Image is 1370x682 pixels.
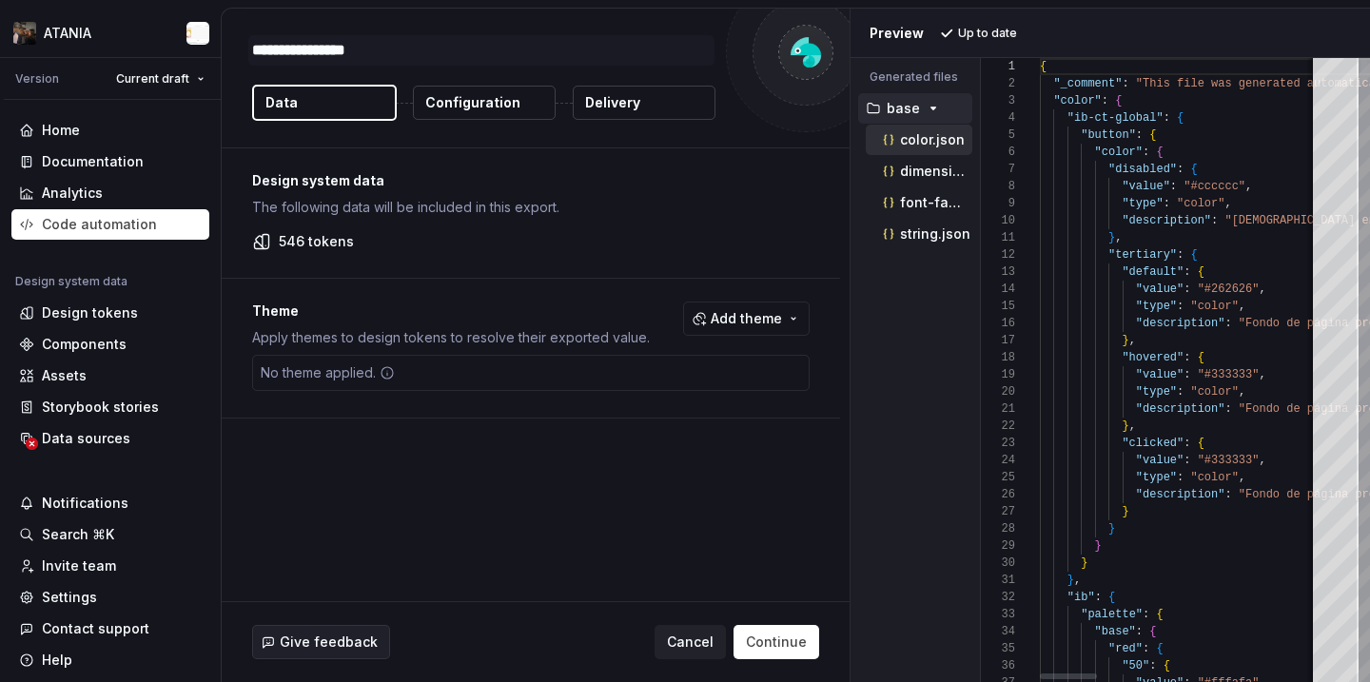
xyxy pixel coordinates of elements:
[900,195,972,210] p: font-family.json
[42,366,87,385] div: Assets
[981,229,1015,246] div: 11
[1156,642,1163,655] span: {
[11,519,209,550] button: Search ⌘K
[1190,248,1197,262] span: {
[1184,265,1190,279] span: :
[1094,625,1135,638] span: "base"
[981,537,1015,555] div: 29
[1128,334,1135,347] span: ,
[981,246,1015,263] div: 12
[1163,111,1169,125] span: :
[981,418,1015,435] div: 22
[870,24,924,43] div: Preview
[11,614,209,644] button: Contact support
[1108,522,1115,536] span: }
[11,146,209,177] a: Documentation
[981,298,1015,315] div: 15
[958,26,1017,41] p: Up to date
[252,302,650,321] p: Theme
[1177,248,1184,262] span: :
[11,392,209,422] a: Storybook stories
[585,93,640,112] p: Delivery
[42,494,128,513] div: Notifications
[42,398,159,417] div: Storybook stories
[1135,625,1142,638] span: :
[870,69,961,85] p: Generated files
[866,129,972,150] button: color.json
[981,195,1015,212] div: 9
[981,109,1015,127] div: 4
[44,24,91,43] div: ATANIA
[655,625,726,659] button: Cancel
[866,224,972,244] button: string.json
[253,356,402,390] div: No theme applied.
[1177,300,1184,313] span: :
[1163,659,1169,672] span: {
[981,161,1015,178] div: 7
[1135,283,1183,296] span: "value"
[1135,385,1176,399] span: "type"
[1122,437,1184,450] span: "clicked"
[1115,94,1122,107] span: {
[42,303,138,322] div: Design tokens
[1108,591,1115,604] span: {
[1177,163,1184,176] span: :
[11,582,209,613] a: Settings
[667,633,714,652] span: Cancel
[1122,214,1211,227] span: "description"
[1177,197,1224,210] span: "color"
[981,503,1015,520] div: 27
[1224,317,1231,330] span: :
[1149,128,1156,142] span: {
[1156,146,1163,159] span: {
[1190,163,1197,176] span: {
[981,127,1015,144] div: 5
[42,556,116,575] div: Invite team
[11,329,209,360] a: Components
[11,423,209,454] a: Data sources
[11,178,209,208] a: Analytics
[981,58,1015,75] div: 1
[1135,300,1176,313] span: "type"
[981,520,1015,537] div: 28
[15,71,59,87] div: Version
[1094,539,1101,553] span: }
[1184,180,1245,193] span: "#cccccc"
[573,86,715,120] button: Delivery
[1259,283,1265,296] span: ,
[1122,659,1149,672] span: "50"
[1190,300,1238,313] span: "color"
[1122,334,1128,347] span: }
[900,226,970,242] p: string.json
[981,212,1015,229] div: 10
[42,651,72,670] div: Help
[42,429,130,448] div: Data sources
[1040,60,1047,73] span: {
[11,488,209,518] button: Notifications
[1135,454,1183,467] span: "value"
[1122,197,1163,210] span: "type"
[1067,111,1163,125] span: "ib-ct-global"
[116,71,189,87] span: Current draft
[981,263,1015,281] div: 13
[981,144,1015,161] div: 6
[981,572,1015,589] div: 31
[981,281,1015,298] div: 14
[1081,128,1136,142] span: "button"
[1211,214,1218,227] span: :
[1108,163,1177,176] span: "disabled"
[1135,471,1176,484] span: "type"
[252,328,650,347] p: Apply themes to design tokens to resolve their exported value.
[981,469,1015,486] div: 25
[279,232,354,251] p: 546 tokens
[1135,488,1224,501] span: "description"
[1122,505,1128,518] span: }
[1053,77,1122,90] span: "_comment"
[981,400,1015,418] div: 21
[1081,608,1143,621] span: "palette"
[11,115,209,146] a: Home
[1184,454,1190,467] span: :
[1224,488,1231,501] span: :
[1108,231,1115,244] span: }
[11,209,209,240] a: Code automation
